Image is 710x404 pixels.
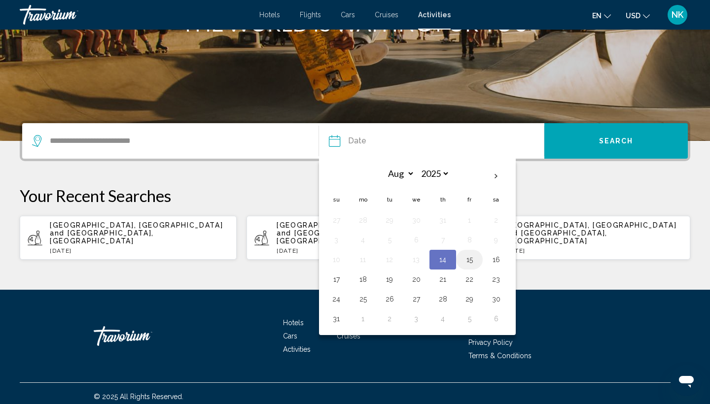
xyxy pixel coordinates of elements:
span: USD [626,12,640,20]
button: Day 19 [382,272,397,286]
a: Travorium [20,5,249,25]
button: Day 3 [408,312,424,326]
button: Day 2 [382,312,397,326]
span: [GEOGRAPHIC_DATA], [GEOGRAPHIC_DATA] and [GEOGRAPHIC_DATA], [GEOGRAPHIC_DATA] [50,221,223,245]
button: Day 28 [435,292,451,306]
button: Day 4 [435,312,451,326]
select: Select year [418,165,450,182]
button: Day 21 [435,272,451,286]
button: Day 18 [355,272,371,286]
button: Date [329,123,544,159]
button: Day 15 [461,253,477,267]
button: Day 11 [355,253,371,267]
a: Cruises [375,11,398,19]
button: Day 3 [328,233,344,247]
button: Day 22 [461,272,477,286]
button: Day 5 [461,312,477,326]
a: Activities [283,345,311,353]
span: en [592,12,602,20]
button: [GEOGRAPHIC_DATA], [GEOGRAPHIC_DATA] and [GEOGRAPHIC_DATA], [GEOGRAPHIC_DATA][DATE] [247,215,463,260]
a: Activities [418,11,451,19]
button: Change currency [626,8,650,23]
button: Day 17 [328,272,344,286]
button: Day 27 [328,213,344,227]
button: Day 24 [328,292,344,306]
p: [DATE] [503,247,682,254]
button: Search [544,123,688,159]
button: Day 25 [355,292,371,306]
button: Day 30 [488,292,504,306]
a: Terms & Conditions [468,352,532,360]
button: Day 29 [461,292,477,306]
button: Day 8 [461,233,477,247]
span: © 2025 All Rights Reserved. [94,393,183,401]
button: Day 6 [408,233,424,247]
span: [GEOGRAPHIC_DATA], [GEOGRAPHIC_DATA] and [GEOGRAPHIC_DATA], [GEOGRAPHIC_DATA] [277,221,450,245]
button: Day 29 [382,213,397,227]
span: [GEOGRAPHIC_DATA], [GEOGRAPHIC_DATA] and [GEOGRAPHIC_DATA], [GEOGRAPHIC_DATA] [503,221,676,245]
button: Day 7 [435,233,451,247]
span: NK [672,10,683,20]
button: Day 16 [488,253,504,267]
p: [DATE] [277,247,456,254]
button: Day 4 [355,233,371,247]
button: Day 23 [488,272,504,286]
a: Travorium [94,321,192,351]
button: Day 14 [435,253,451,267]
div: Search widget [22,123,688,159]
button: User Menu [665,4,690,25]
button: Day 31 [435,213,451,227]
a: Hotels [259,11,280,19]
button: Day 28 [355,213,371,227]
button: Day 30 [408,213,424,227]
button: Next month [483,165,509,188]
button: Day 2 [488,213,504,227]
a: Hotels [283,319,304,327]
a: Cars [341,11,355,19]
button: [GEOGRAPHIC_DATA], [GEOGRAPHIC_DATA] and [GEOGRAPHIC_DATA], [GEOGRAPHIC_DATA][DATE] [473,215,690,260]
iframe: Кнопка запуска окна обмена сообщениями [671,365,702,396]
button: [GEOGRAPHIC_DATA], [GEOGRAPHIC_DATA] and [GEOGRAPHIC_DATA], [GEOGRAPHIC_DATA][DATE] [20,215,237,260]
button: Day 20 [408,272,424,286]
button: Day 13 [408,253,424,267]
button: Day 1 [355,312,371,326]
span: Search [599,137,634,145]
p: Your Recent Searches [20,186,690,205]
button: Day 1 [461,213,477,227]
button: Day 10 [328,253,344,267]
a: Cruises [337,332,360,340]
button: Day 12 [382,253,397,267]
button: Day 5 [382,233,397,247]
a: Flights [300,11,321,19]
button: Day 27 [408,292,424,306]
button: Change language [592,8,611,23]
select: Select month [383,165,415,182]
button: Day 6 [488,312,504,326]
a: Cars [283,332,297,340]
button: Day 9 [488,233,504,247]
a: Privacy Policy [468,338,513,346]
button: Day 26 [382,292,397,306]
button: Day 31 [328,312,344,326]
p: [DATE] [50,247,229,254]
